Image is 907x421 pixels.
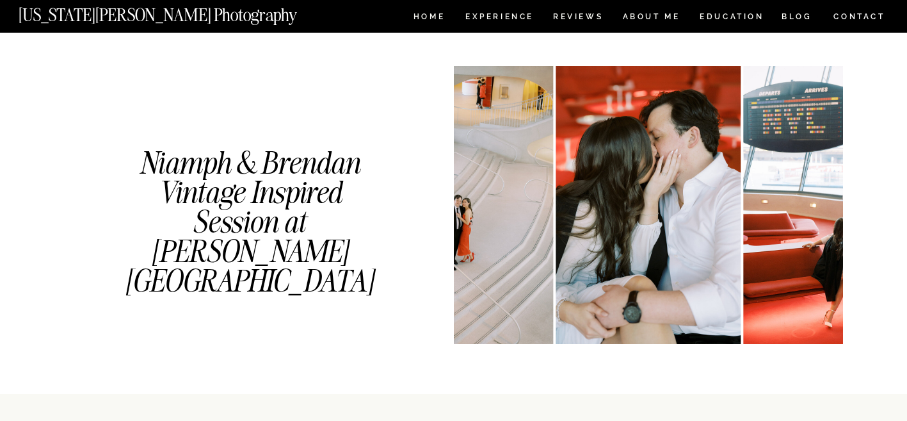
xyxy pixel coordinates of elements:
a: ABOUT ME [622,13,680,24]
h1: Niamph & Brendan Vintage Inspired Session at [PERSON_NAME][GEOGRAPHIC_DATA] [117,149,382,234]
a: BLOG [782,13,812,24]
a: [US_STATE][PERSON_NAME] Photography [19,6,340,17]
a: REVIEWS [553,13,601,24]
a: HOME [411,13,447,24]
a: EDUCATION [698,13,766,24]
a: CONTACT [833,10,886,24]
a: Experience [465,13,533,24]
